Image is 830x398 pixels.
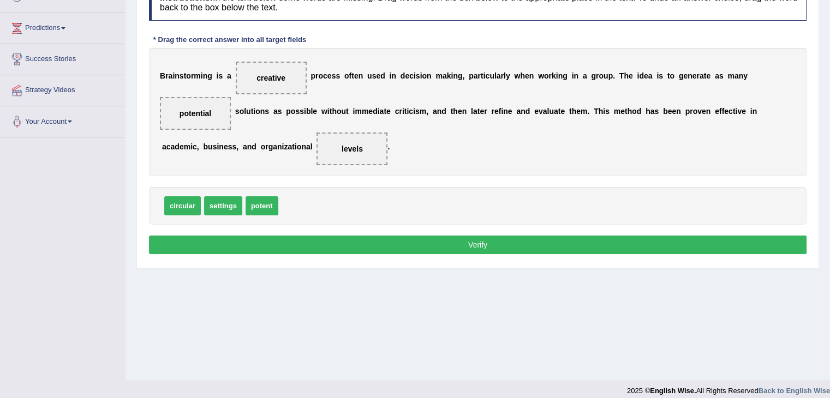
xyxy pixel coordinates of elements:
b: s [300,107,304,116]
b: i [483,71,486,80]
b: n [739,71,744,80]
b: T [619,71,624,80]
b: e [327,71,332,80]
b: l [504,71,506,80]
b: r [501,71,504,80]
b: a [715,71,719,80]
b: i [201,71,203,80]
b: h [520,71,525,80]
div: * Drag the correct answer into all target fields [149,34,310,45]
b: t [292,142,295,151]
b: p [685,107,690,116]
b: s [605,107,610,116]
b: s [415,107,420,116]
b: p [469,71,474,80]
b: e [405,71,409,80]
b: d [639,71,644,80]
b: i [407,107,409,116]
div: 2025 © All Rights Reserved [627,380,830,396]
b: p [286,107,291,116]
b: n [529,71,534,80]
b: y [743,71,748,80]
b: n [391,71,396,80]
b: c [395,107,399,116]
b: e [683,71,688,80]
b: o [297,142,302,151]
b: n [203,71,208,80]
b: . [613,71,615,80]
b: h [624,71,629,80]
b: T [594,107,599,116]
b: t [384,107,386,116]
b: s [654,107,659,116]
b: e [706,71,710,80]
b: d [526,107,530,116]
span: potent [246,196,278,215]
b: i [451,71,453,80]
b: e [692,71,697,80]
b: t [558,107,561,116]
b: i [217,142,219,151]
b: i [295,142,297,151]
b: o [337,107,342,116]
b: t [704,71,707,80]
span: Drop target [236,62,307,94]
span: levels [342,144,363,153]
b: i [389,71,391,80]
b: r [399,107,402,116]
b: f [349,71,352,80]
b: e [480,107,484,116]
b: o [261,142,266,151]
b: m [355,107,361,116]
b: o [422,71,427,80]
b: r [484,107,487,116]
b: h [646,107,650,116]
b: i [735,107,737,116]
span: Drop target [317,132,387,165]
b: n [521,107,526,116]
b: h [628,107,632,116]
a: Success Stories [1,44,125,71]
b: a [473,107,477,116]
b: t [351,71,354,80]
b: a [583,71,587,80]
b: o [240,107,244,116]
b: e [724,107,729,116]
b: i [378,107,380,116]
a: Strategy Videos [1,75,125,102]
b: n [574,71,578,80]
b: a [162,142,166,151]
b: e [742,107,746,116]
b: d [252,142,256,151]
b: o [344,71,349,80]
b: e [620,107,625,116]
b: l [310,107,313,116]
b: s [416,71,420,80]
b: t [184,71,187,80]
b: e [715,107,719,116]
b: w [538,71,544,80]
b: . [387,142,390,151]
a: Predictions [1,13,125,40]
b: t [569,107,572,116]
b: i [750,107,753,116]
b: n [427,71,432,80]
b: a [554,107,558,116]
b: o [318,71,323,80]
b: i [353,107,355,116]
b: , [236,142,238,151]
b: u [549,107,554,116]
b: m [581,107,587,116]
b: d [373,107,378,116]
b: h [332,107,337,116]
b: n [359,71,363,80]
b: r [491,107,494,116]
b: d [441,107,446,116]
b: n [462,107,467,116]
b: i [253,107,255,116]
b: u [246,107,251,116]
b: e [525,71,529,80]
b: n [175,71,180,80]
b: o [544,71,549,80]
b: a [443,71,447,80]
